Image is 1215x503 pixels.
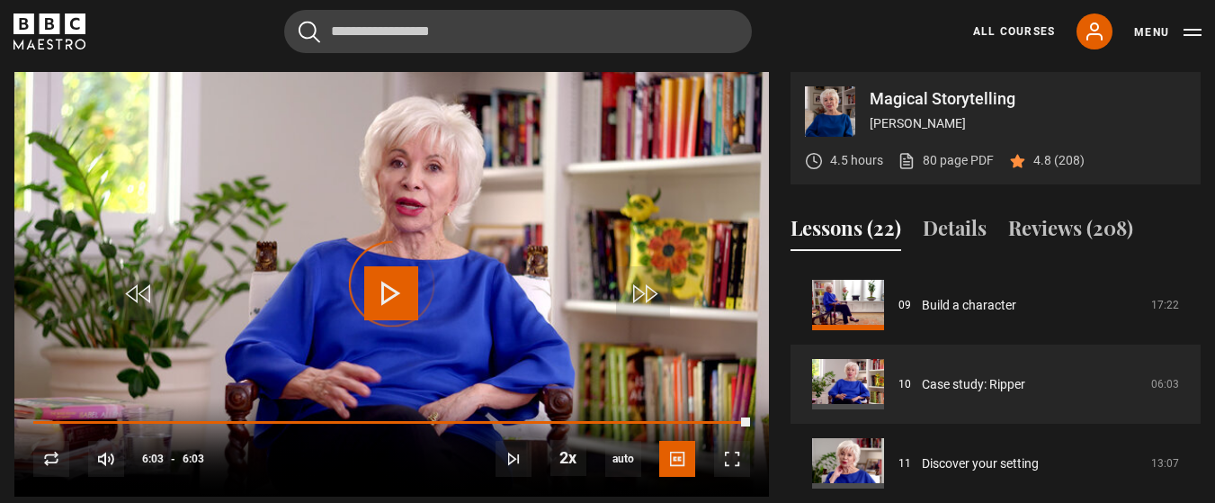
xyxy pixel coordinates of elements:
p: Magical Storytelling [870,91,1186,107]
span: 6:03 [142,443,164,475]
button: Next Lesson [496,441,532,477]
button: Lessons (22) [791,213,901,251]
a: 80 page PDF [898,151,994,170]
div: Current quality: 1080p [605,441,641,477]
span: - [171,453,175,465]
button: Reviews (208) [1008,213,1133,251]
button: Mute [88,441,124,477]
button: Subtitles [659,441,695,477]
a: All Courses [973,23,1055,40]
p: 4.8 (208) [1033,151,1085,170]
video-js: Video Player [14,72,769,497]
p: [PERSON_NAME] [870,114,1186,133]
a: Build a character [922,296,1016,315]
button: Playback Rate [550,440,586,476]
button: Submit the search query [299,21,320,43]
span: 6:03 [183,443,204,475]
input: Search [284,10,752,53]
div: Progress Bar [33,421,750,425]
a: Case study: Ripper [922,375,1025,394]
button: Toggle navigation [1134,23,1202,41]
button: Replay [33,441,69,477]
p: 4.5 hours [830,151,883,170]
span: auto [605,441,641,477]
svg: BBC Maestro [13,13,85,49]
button: Fullscreen [714,441,750,477]
a: Discover your setting [922,454,1039,473]
button: Details [923,213,987,251]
